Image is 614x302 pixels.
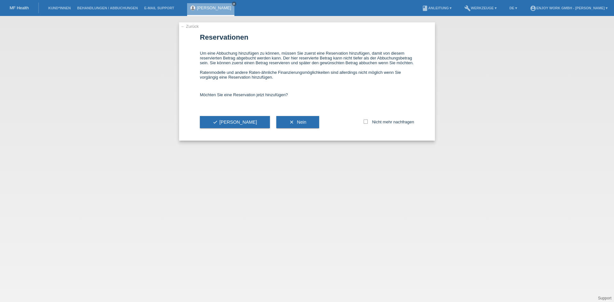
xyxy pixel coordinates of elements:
a: E-Mail Support [141,6,177,10]
a: DE ▾ [506,6,520,10]
a: Behandlungen / Abbuchungen [74,6,141,10]
a: Support [598,296,611,300]
a: [PERSON_NAME] [197,5,231,10]
a: ← Zurück [181,24,199,29]
span: [PERSON_NAME] [213,120,257,125]
h1: Reservationen [200,33,414,41]
i: clear [289,120,294,125]
i: build [464,5,471,12]
a: account_circleEnjoy Work GmbH - [PERSON_NAME] ▾ [527,6,611,10]
a: buildWerkzeuge ▾ [461,6,500,10]
i: book [422,5,428,12]
button: check[PERSON_NAME] [200,116,270,128]
button: clear Nein [276,116,319,128]
a: close [232,2,236,6]
label: Nicht mehr nachfragen [364,120,414,124]
i: account_circle [530,5,536,12]
a: Kund*innen [45,6,74,10]
i: check [213,120,218,125]
a: bookAnleitung ▾ [419,6,455,10]
div: Um eine Abbuchung hinzufügen zu können, müssen Sie zuerst eine Reservation hinzufügen, damit von ... [200,44,414,86]
span: Nein [297,120,306,125]
a: MF Health [10,5,29,10]
i: close [232,2,236,5]
div: Möchten Sie eine Reservation jetzt hinzufügen? [200,86,414,104]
